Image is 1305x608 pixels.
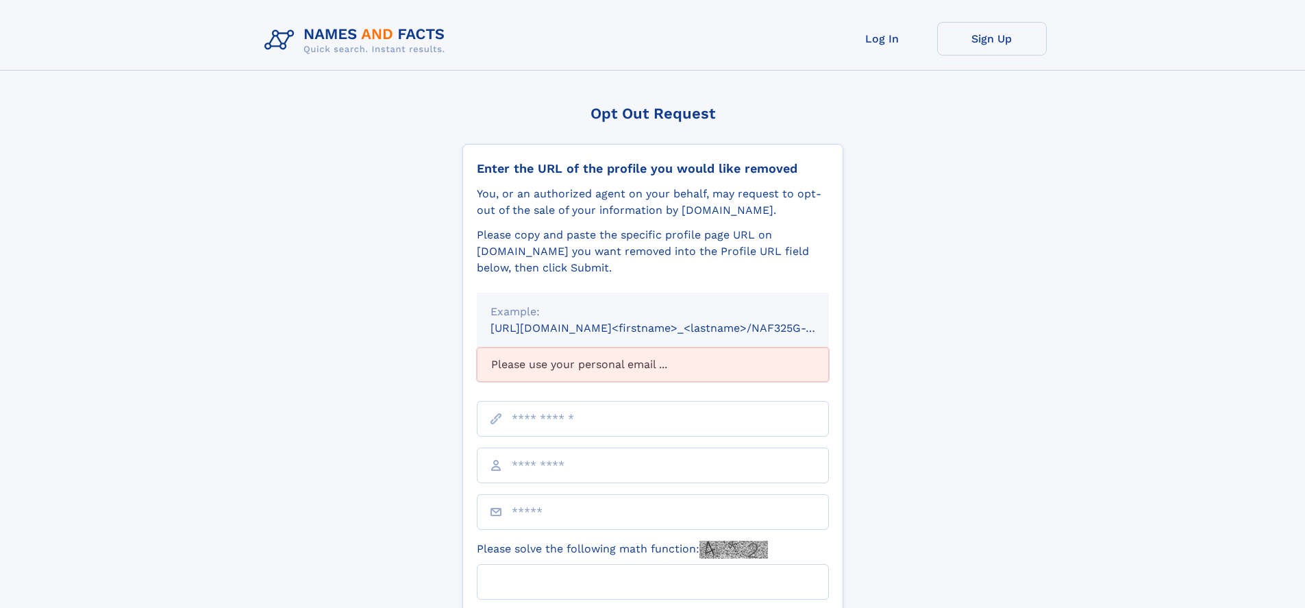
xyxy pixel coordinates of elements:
div: Please copy and paste the specific profile page URL on [DOMAIN_NAME] you want removed into the Pr... [477,227,829,276]
div: Opt Out Request [462,105,843,122]
div: You, or an authorized agent on your behalf, may request to opt-out of the sale of your informatio... [477,186,829,219]
img: Logo Names and Facts [259,22,456,59]
div: Please use your personal email ... [477,348,829,382]
small: [URL][DOMAIN_NAME]<firstname>_<lastname>/NAF325G-xxxxxxxx [490,321,855,335]
a: Log In [828,22,937,56]
label: Please solve the following math function: [477,541,768,559]
div: Enter the URL of the profile you would like removed [477,161,829,176]
div: Example: [490,304,815,320]
a: Sign Up [937,22,1047,56]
